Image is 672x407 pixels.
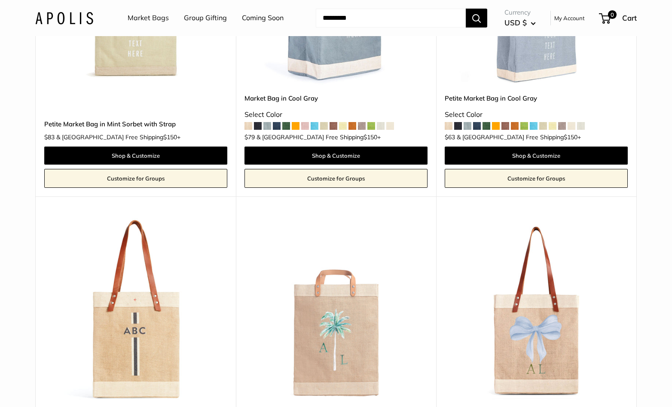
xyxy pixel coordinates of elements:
a: Shop & Customize [445,147,628,165]
span: Currency [504,6,536,18]
span: $150 [163,133,177,141]
a: 0 Cart [600,11,637,25]
span: $63 [445,133,455,141]
span: $79 [244,133,255,141]
span: $150 [363,133,377,141]
div: Select Color [445,108,628,121]
img: Apolis [35,12,93,24]
a: description_This is a limited edition artist collaboration with Watercolorist Amy LogsdonMarket B... [244,218,428,401]
span: 0 [608,10,617,19]
a: Market Bags [128,12,169,24]
img: description_This is a limited edition artist collaboration with Watercolorist Amy Logsdon [244,218,428,401]
a: Coming Soon [242,12,284,24]
span: & [GEOGRAPHIC_DATA] Free Shipping + [56,134,180,140]
img: description_Make it yours with custom monogram printed text. [44,218,227,401]
a: Market Tote in Natural with Powder Blue Bow by Amy LogsdonMarket Tote in Natural with Powder Blue... [445,218,628,401]
span: USD $ [504,18,527,27]
a: Market Bag in Cool Gray [244,93,428,103]
button: Search [466,9,487,28]
a: description_Make it yours with custom monogram printed text.Market Tote in Natural with Black Mon... [44,218,227,401]
a: My Account [554,13,585,23]
a: Petite Market Bag in Mint Sorbet with Strap [44,119,227,129]
a: Customize for Groups [244,169,428,188]
a: Group Gifting [184,12,227,24]
span: & [GEOGRAPHIC_DATA] Free Shipping + [457,134,581,140]
a: Customize for Groups [44,169,227,188]
a: Customize for Groups [445,169,628,188]
a: Shop & Customize [244,147,428,165]
span: & [GEOGRAPHIC_DATA] Free Shipping + [257,134,381,140]
input: Search... [316,9,466,28]
div: Select Color [244,108,428,121]
span: Cart [622,13,637,22]
span: $83 [44,133,55,141]
img: Market Tote in Natural with Powder Blue Bow by Amy Logsdon [445,218,628,401]
a: Shop & Customize [44,147,227,165]
span: $150 [564,133,577,141]
a: Petite Market Bag in Cool Gray [445,93,628,103]
button: USD $ [504,16,536,30]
